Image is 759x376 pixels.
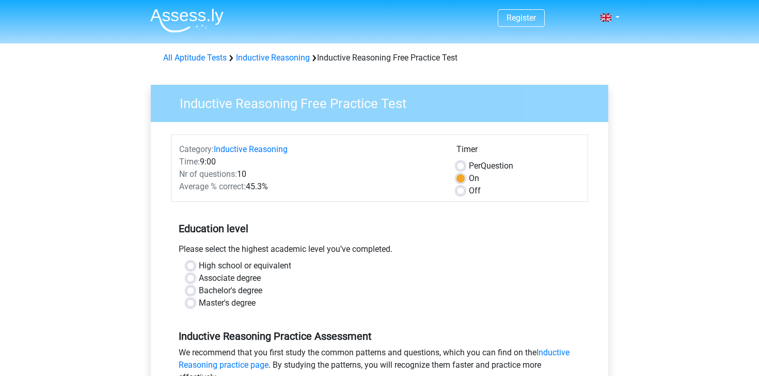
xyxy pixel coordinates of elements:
[171,168,449,181] div: 10
[199,260,291,272] label: High school or equivalent
[150,8,224,33] img: Assessly
[179,182,246,191] span: Average % correct:
[179,169,237,179] span: Nr of questions:
[469,161,481,171] span: Per
[507,13,536,23] a: Register
[469,160,513,172] label: Question
[171,156,449,168] div: 9:00
[179,157,200,167] span: Time:
[469,172,479,185] label: On
[469,185,481,197] label: Off
[179,330,580,342] h5: Inductive Reasoning Practice Assessment
[167,92,600,112] h3: Inductive Reasoning Free Practice Test
[199,284,262,297] label: Bachelor's degree
[236,53,310,63] a: Inductive Reasoning
[456,143,580,160] div: Timer
[179,144,214,154] span: Category:
[199,272,261,284] label: Associate degree
[159,52,600,64] div: Inductive Reasoning Free Practice Test
[171,243,588,260] div: Please select the highest academic level you’ve completed.
[163,53,227,63] a: All Aptitude Tests
[171,181,449,193] div: 45.3%
[179,218,580,239] h5: Education level
[199,297,256,309] label: Master's degree
[214,144,288,154] a: Inductive Reasoning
